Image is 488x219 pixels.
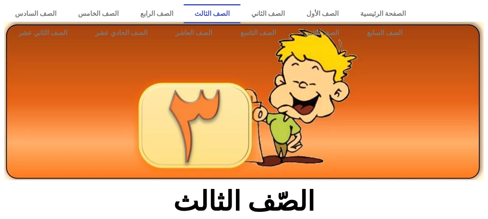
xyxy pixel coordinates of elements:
a: الصف الحادي عشر [81,23,161,43]
a: الصف الثاني عشر [4,23,81,43]
a: الصف السادس [4,4,67,23]
a: الصف العاشر [162,23,226,43]
a: الصف الثاني [240,4,296,23]
a: الصف الأول [296,4,349,23]
a: الصف الخامس [67,4,129,23]
a: الصف الرابع [129,4,184,23]
a: الصف التاسع [226,23,290,43]
a: الصفحة الرئيسية [349,4,417,23]
a: الصف السابع [353,23,416,43]
a: الصف الثالث [184,4,240,23]
h2: الصّف الثالث [106,185,382,218]
a: الصف الثامن [290,23,353,43]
